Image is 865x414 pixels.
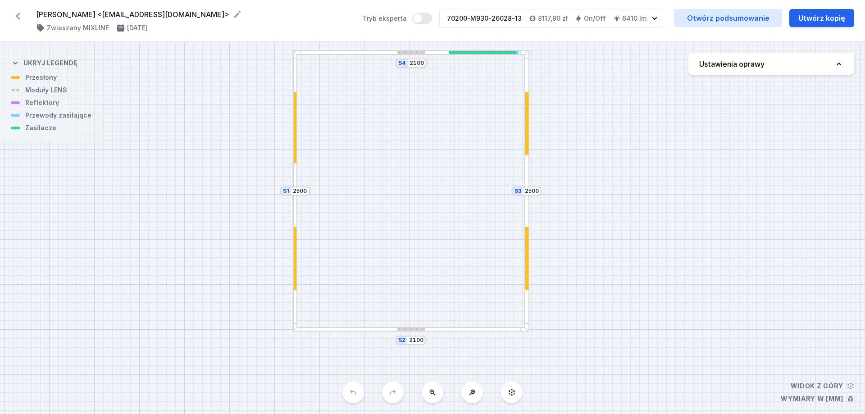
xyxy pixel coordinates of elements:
[363,13,432,24] label: Tryb eksperta
[538,14,568,23] h4: 8117,90 zł
[410,59,424,67] input: Wymiar [mm]
[447,14,522,23] div: 70200-M930-26028-13
[11,51,77,73] button: Ukryj legendę
[127,23,148,32] h4: [DATE]
[23,59,77,68] h4: Ukryj legendę
[789,9,854,27] button: Utwórz kopię
[409,337,423,344] input: Wymiar [mm]
[622,14,646,23] h4: 6410 lm
[439,9,663,28] button: 70200-M930-26028-138117,90 złOn/Off6410 lm
[674,9,782,27] a: Otwórz podsumowanie
[412,13,432,24] button: Tryb eksperta
[233,10,242,19] button: Edytuj nazwę projektu
[525,187,539,195] input: Wymiar [mm]
[36,9,352,20] form: [PERSON_NAME] <[EMAIL_ADDRESS][DOMAIN_NAME]>
[293,187,307,195] input: Wymiar [mm]
[584,14,606,23] h4: On/Off
[688,53,854,75] button: Ustawienia oprawy
[47,23,109,32] h4: Zwieszany MIXLINE
[699,59,765,69] h4: Ustawienia oprawy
